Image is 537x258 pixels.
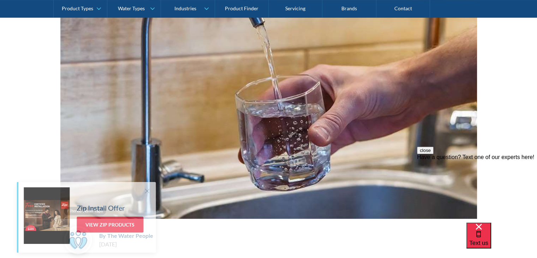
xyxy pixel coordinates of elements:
div: Industries [174,6,196,12]
iframe: podium webchat widget prompt [417,147,537,231]
div: Product Types [62,6,93,12]
div: Water Types [118,6,145,12]
h5: Zip Install Offer [77,203,125,213]
iframe: podium webchat widget bubble [466,223,537,258]
a: View Zip Products [77,217,143,233]
img: Zip Install Offer [24,187,70,244]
